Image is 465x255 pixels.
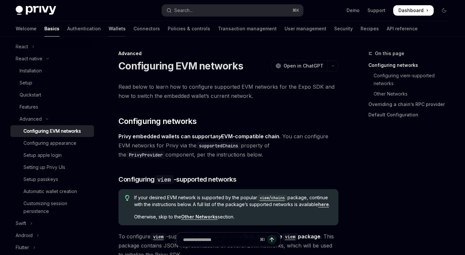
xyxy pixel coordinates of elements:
[10,125,94,137] a: Configuring EVM networks
[10,65,94,77] a: Installation
[361,21,379,37] a: Recipes
[118,132,338,159] span: . You can configure EVM networks for Privy via the property of the component, per the instruction...
[10,89,94,101] a: Quickstart
[318,202,329,207] a: here
[16,55,42,63] div: React native
[109,21,126,37] a: Wallets
[16,6,56,15] img: dark logo
[118,116,196,127] span: Configuring networks
[118,82,338,100] span: Read below to learn how to configure supported EVM networks for the Expo SDK and how to switch th...
[196,142,241,149] code: supportedChains
[284,63,323,69] span: Open in ChatGPT
[368,99,455,110] a: Overriding a chain’s RPC provider
[292,8,299,13] span: ⌘ K
[334,21,353,37] a: Security
[10,242,94,253] button: Toggle Flutter section
[126,151,165,158] code: PrivyProvider
[218,21,277,37] a: Transaction management
[368,89,455,99] a: Other Networks
[174,7,193,14] div: Search...
[387,21,418,37] a: API reference
[134,194,332,208] span: If your desired EVM network is supported by the popular package, continue with the instructions b...
[257,195,287,200] a: viem/chains
[67,21,101,37] a: Authentication
[20,79,32,87] div: Setup
[118,175,236,184] span: Configuring -supported networks
[20,103,38,111] div: Features
[118,133,279,140] strong: Privy embedded wallets can support EVM-compatible chain
[183,232,257,247] input: Ask a question...
[44,21,59,37] a: Basics
[10,198,94,217] a: Customizing session persistence
[16,21,37,37] a: Welcome
[375,50,404,57] span: On this page
[10,113,94,125] button: Toggle Advanced section
[23,127,81,135] div: Configuring EVM networks
[368,110,455,120] a: Default Configuration
[10,161,94,173] a: Setting up Privy UIs
[10,101,94,113] a: Features
[10,77,94,89] a: Setup
[20,67,42,75] div: Installation
[181,214,218,220] a: Other Networks
[125,195,130,201] svg: Tip
[267,235,276,244] button: Send message
[155,175,174,184] code: viem
[20,91,41,99] div: Quickstart
[23,151,62,159] div: Setup apple login
[16,244,29,251] div: Flutter
[16,219,26,227] div: Swift
[10,217,94,229] button: Toggle Swift section
[10,173,94,185] a: Setup passkeys
[10,230,94,241] button: Toggle Android section
[257,195,287,201] code: viem/chains
[16,232,33,239] div: Android
[368,60,455,70] a: Configuring networks
[10,53,94,65] button: Toggle React native section
[23,187,77,195] div: Automatic wallet creation
[271,60,327,71] button: Open in ChatGPT
[168,21,210,37] a: Policies & controls
[439,5,449,16] button: Toggle dark mode
[23,175,58,183] div: Setup passkeys
[133,21,160,37] a: Connectors
[212,133,221,140] em: any
[118,60,243,72] h1: Configuring EVM networks
[368,70,455,89] a: Configuring viem-supported networks
[23,139,76,147] div: Configuring appearance
[10,186,94,197] a: Automatic wallet creation
[393,5,434,16] a: Dashboard
[398,7,424,14] span: Dashboard
[20,115,42,123] div: Advanced
[285,21,326,37] a: User management
[134,214,332,220] span: Otherwise, skip to the section.
[23,200,90,215] div: Customizing session persistence
[23,163,65,171] div: Setting up Privy UIs
[10,137,94,149] a: Configuring appearance
[347,7,360,14] a: Demo
[162,5,303,16] button: Open search
[118,50,338,57] div: Advanced
[10,149,94,161] a: Setup apple login
[367,7,385,14] a: Support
